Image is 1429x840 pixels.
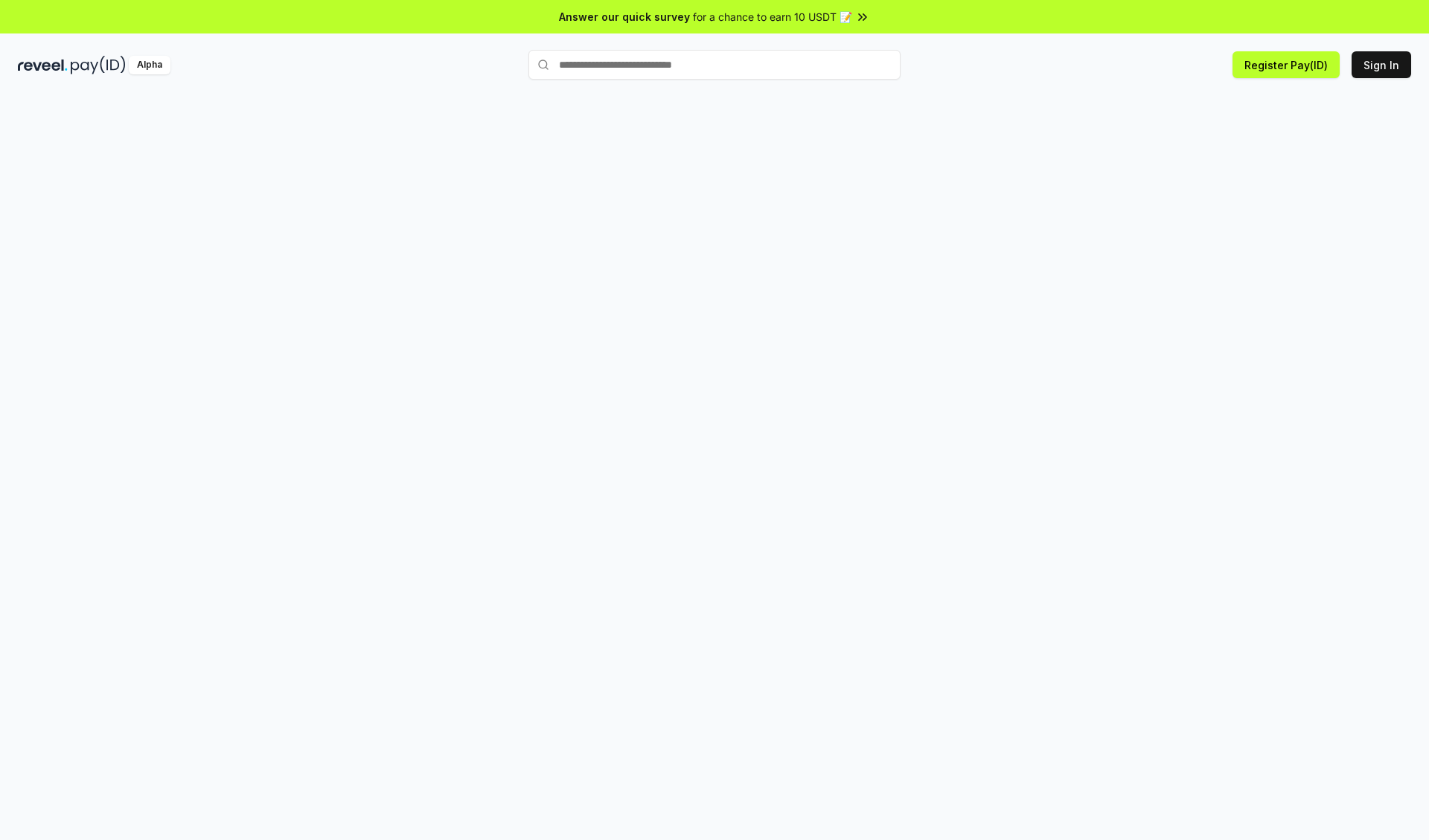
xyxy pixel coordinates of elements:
button: Sign In [1352,51,1411,78]
img: pay_id [71,56,126,74]
button: Register Pay(ID) [1233,51,1340,78]
img: reveel_dark [18,56,68,74]
span: Answer our quick survey [559,9,690,25]
span: for a chance to earn 10 USDT 📝 [693,9,852,25]
div: Alpha [129,56,170,74]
